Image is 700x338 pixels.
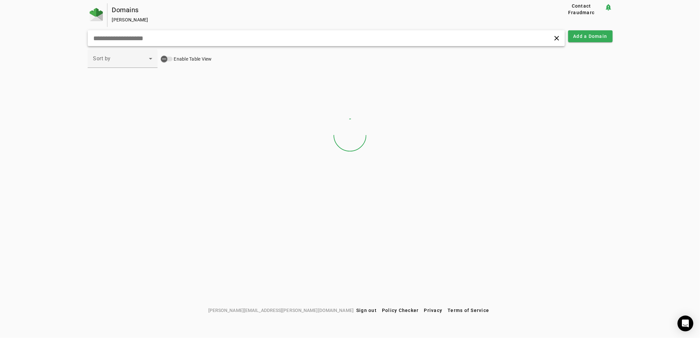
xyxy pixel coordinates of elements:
span: Add a Domain [573,33,607,40]
span: Contact Fraudmarc [561,3,602,16]
label: Enable Table View [173,56,212,62]
button: Sign out [354,304,379,316]
span: Sort by [93,55,111,62]
span: [PERSON_NAME][EMAIL_ADDRESS][PERSON_NAME][DOMAIN_NAME] [208,307,354,314]
img: Fraudmarc Logo [90,8,103,21]
div: Open Intercom Messenger [678,316,693,331]
div: Domains [112,7,538,13]
div: [PERSON_NAME] [112,16,538,23]
button: Contact Fraudmarc [558,3,604,15]
span: Policy Checker [382,308,419,313]
span: Privacy [424,308,443,313]
span: Terms of Service [448,308,489,313]
app-page-header: Domains [88,3,613,27]
span: Sign out [356,308,377,313]
button: Add a Domain [568,30,613,42]
button: Policy Checker [379,304,422,316]
mat-icon: notification_important [605,3,613,11]
button: Privacy [422,304,445,316]
button: Terms of Service [445,304,492,316]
